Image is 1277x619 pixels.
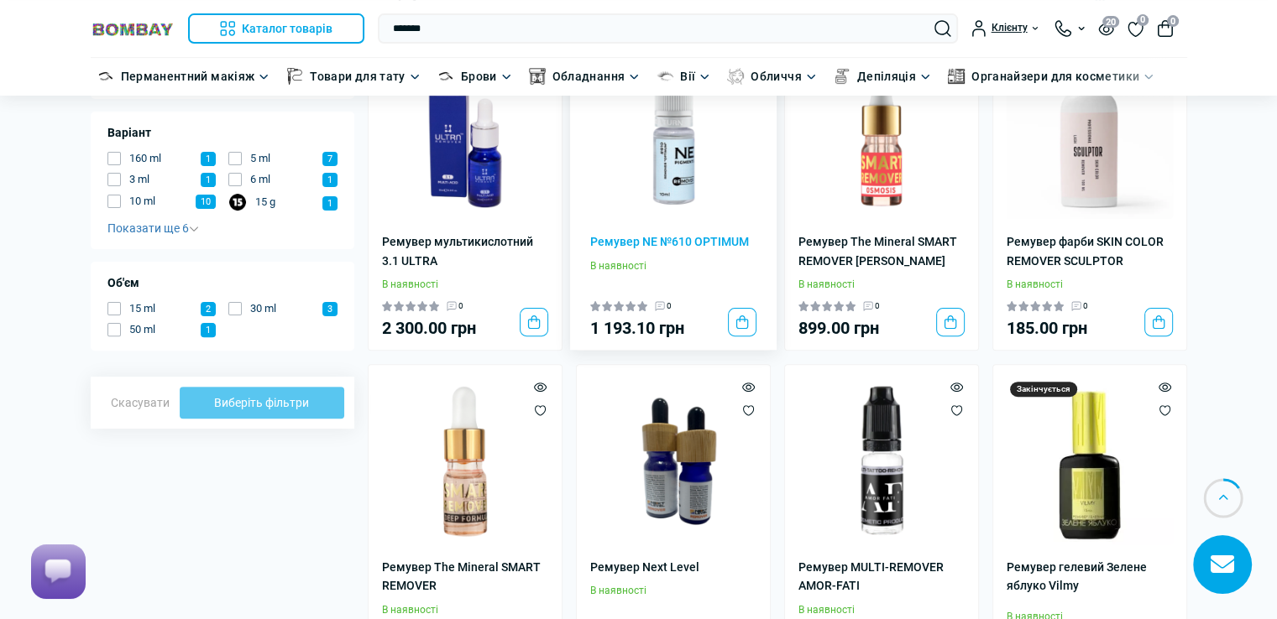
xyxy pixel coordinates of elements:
[742,380,755,393] button: Quick view
[382,277,548,293] div: В наявності
[382,378,548,544] img: Ремувер The Mineral SMART REMOVER
[228,300,338,317] button: 30 ml 3
[310,67,405,86] a: Товари для тату
[101,389,180,416] button: Скасувати
[1010,382,1077,397] div: Закінчується
[107,193,217,211] button: 10 ml 10
[1083,299,1088,313] span: 0
[322,196,338,211] span: 1
[91,21,175,37] img: BOMBAY
[1167,15,1179,27] span: 0
[657,68,673,85] img: Вії
[188,13,365,44] button: Каталог товарів
[107,221,199,235] span: Показати ще 6
[107,124,151,142] span: Варіант
[107,220,199,237] button: Показати ще 6
[382,232,548,270] a: Ремувер мультикислотний 3.1 ULTRA
[382,602,548,618] div: В наявності
[751,67,802,86] a: Обличчя
[1007,320,1173,336] div: 185.00 грн
[798,602,965,618] div: В наявності
[107,274,139,292] span: Об'єм
[322,302,338,316] span: 3
[934,20,951,37] button: Search
[875,299,880,313] span: 0
[590,558,756,576] a: Ремувер Next Level
[590,583,756,599] div: В наявності
[590,258,756,274] div: В наявності
[121,67,255,86] a: Перманентний макіяж
[461,67,497,86] a: Брови
[950,380,963,393] button: Quick view
[129,321,155,338] span: 50 ml
[107,300,217,317] button: 15 ml 2
[107,150,217,167] button: 160 ml 1
[1007,232,1173,270] a: Ремувер фарби SKIN COLOR REMOVER SCULPTOR
[201,323,216,337] span: 1
[798,378,965,544] img: Ремувер MULTI-REMOVER AMOR-FATI
[201,302,216,316] span: 2
[667,299,672,313] span: 0
[529,68,546,85] img: Обладнання
[590,53,756,219] img: Ремувер NE №610 OPTIMUM
[590,320,756,336] div: 1 193.10 грн
[590,232,756,251] a: Ремувер NE №610 OPTIMUM
[1137,14,1149,26] span: 0
[534,380,547,393] button: Quick view
[950,403,963,417] button: Wishlist
[1098,21,1114,35] button: 20
[97,68,114,85] img: Перманентний макіяж
[1007,378,1173,544] img: Ремувер гелевий Зелене яблуко Vilmy
[534,403,547,417] button: Wishlist
[798,558,965,596] a: Ремувер MULTI-REMOVER AMOR-FATI
[971,67,1139,86] a: Органайзери для косметики
[382,320,548,336] div: 2 300.00 грн
[552,67,625,86] a: Обладнання
[1007,277,1173,293] div: В наявності
[250,171,270,188] span: 6 ml
[129,193,155,210] span: 10 ml
[1007,558,1173,596] a: Ремувер гелевий Зелене яблуко Vilmy
[1157,20,1174,37] button: 0
[742,403,755,417] button: Wishlist
[680,67,695,86] a: Вії
[322,152,338,166] span: 7
[1144,308,1173,336] button: To cart
[382,53,548,219] img: Ремувер мультикислотний 3.1 ULTRA
[458,299,463,313] span: 0
[1007,53,1173,219] img: Ремувер фарби SKIN COLOR REMOVER SCULPTOR
[727,68,744,85] img: Обличчя
[228,171,338,188] button: 6 ml 1
[107,171,217,188] button: 3 ml 1
[129,171,149,188] span: 3 ml
[798,277,965,293] div: В наявності
[857,67,916,86] a: Депіляція
[250,150,270,167] span: 5 ml
[286,68,303,85] img: Товари для тату
[228,150,338,167] button: 5 ml 7
[936,308,965,336] button: To cart
[834,68,850,85] img: Депіляція
[250,300,276,317] span: 30 ml
[1128,19,1144,38] a: 0
[255,194,275,211] span: 15 g
[948,68,965,85] img: Органайзери для косметики
[798,320,965,336] div: 899.00 грн
[129,300,155,317] span: 15 ml
[798,53,965,219] img: Ремувер The Mineral SMART REMOVER OSMOSIS
[1159,380,1171,393] button: Quick view
[322,173,338,187] span: 1
[228,193,338,211] button: 15 g 1
[1102,16,1119,28] span: 20
[196,195,216,209] span: 10
[107,321,217,338] button: 50 ml 1
[520,308,548,336] button: To cart
[180,387,345,419] button: Виберіть фільтри
[201,173,216,187] span: 1
[728,308,756,336] button: To cart
[437,68,454,85] img: Брови
[129,150,161,167] span: 160 ml
[1159,403,1171,417] button: Wishlist
[590,378,756,544] img: Ремувер Next Level
[382,558,548,596] a: Ремувер The Mineral SMART REMOVER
